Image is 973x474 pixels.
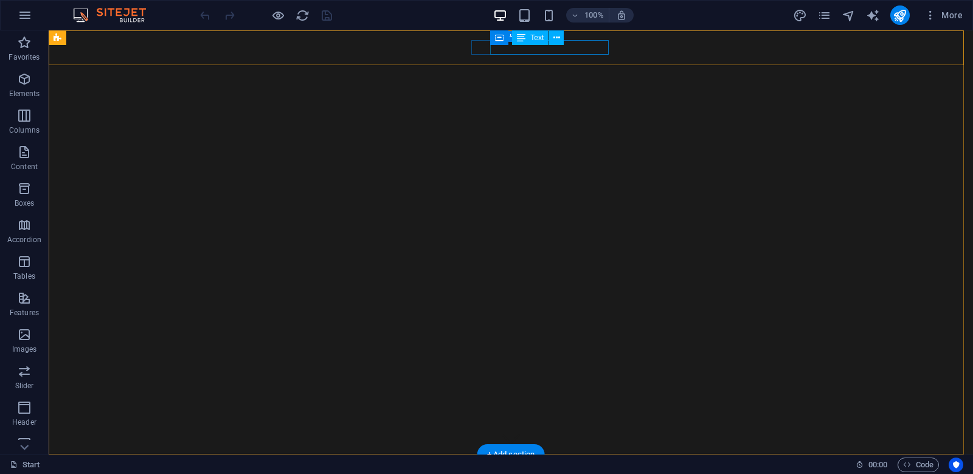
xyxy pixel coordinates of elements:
[9,52,40,62] p: Favorites
[10,458,40,472] a: Click to cancel selection. Double-click to open Pages
[903,458,933,472] span: Code
[15,381,34,391] p: Slider
[842,8,856,23] button: navigator
[12,344,37,354] p: Images
[566,8,609,23] button: 100%
[856,458,888,472] h6: Session time
[877,460,879,469] span: :
[295,8,310,23] button: reload
[919,5,968,25] button: More
[584,8,604,23] h6: 100%
[949,458,963,472] button: Usercentrics
[9,89,40,99] p: Elements
[9,125,40,135] p: Columns
[10,308,39,318] p: Features
[13,271,35,281] p: Tables
[890,5,910,25] button: publish
[893,9,907,23] i: Publish
[868,458,887,472] span: 00 00
[15,198,35,208] p: Boxes
[924,9,963,21] span: More
[793,9,807,23] i: Design (Ctrl+Alt+Y)
[898,458,939,472] button: Code
[817,8,832,23] button: pages
[11,162,38,172] p: Content
[12,417,36,427] p: Header
[530,34,544,41] span: Text
[866,8,881,23] button: text_generator
[70,8,161,23] img: Editor Logo
[271,8,285,23] button: Click here to leave preview mode and continue editing
[477,444,545,465] div: + Add section
[866,9,880,23] i: AI Writer
[616,10,627,21] i: On resize automatically adjust zoom level to fit chosen device.
[7,235,41,245] p: Accordion
[817,9,831,23] i: Pages (Ctrl+Alt+S)
[296,9,310,23] i: Reload page
[793,8,808,23] button: design
[842,9,856,23] i: Navigator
